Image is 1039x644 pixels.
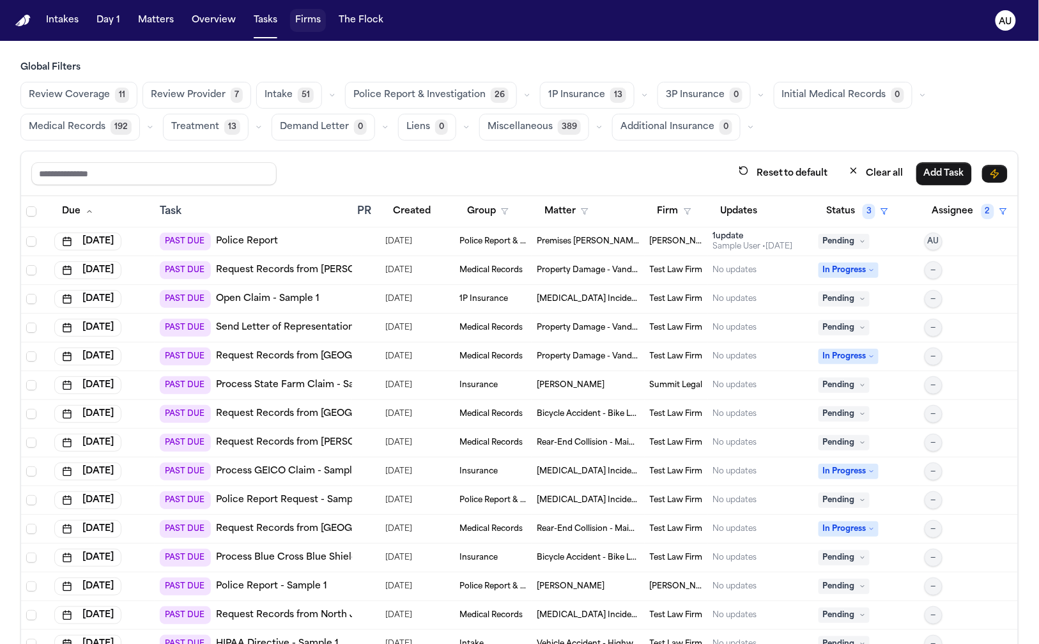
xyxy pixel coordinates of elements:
button: 1P Insurance13 [540,82,635,109]
span: 0 [720,119,732,135]
button: Demand Letter0 [272,114,375,141]
span: 0 [435,119,448,135]
button: Initial Medical Records0 [774,82,912,109]
button: Review Coverage11 [20,82,137,109]
img: Finch Logo [15,15,31,27]
span: Demand Letter [280,121,349,134]
h3: Global Filters [20,61,1019,74]
button: Treatment13 [163,114,249,141]
span: Additional Insurance [620,121,714,134]
button: Miscellaneous389 [479,114,589,141]
button: Add Task [916,162,972,185]
span: 51 [298,88,314,103]
button: 3P Insurance0 [658,82,751,109]
span: 0 [354,119,367,135]
button: Clear all [841,162,911,185]
button: Intakes [41,9,84,32]
button: Police Report & Investigation26 [345,82,517,109]
button: Medical Records192 [20,114,140,141]
button: Liens0 [398,114,456,141]
span: Treatment [171,121,219,134]
span: 389 [558,119,581,135]
button: Day 1 [91,9,125,32]
span: 11 [115,88,129,103]
button: Reset to default [731,162,836,185]
span: Miscellaneous [488,121,553,134]
span: 7 [231,88,243,103]
span: 1P Insurance [548,89,605,102]
span: Police Report & Investigation [353,89,486,102]
span: Review Coverage [29,89,110,102]
span: 13 [224,119,240,135]
span: 26 [491,88,509,103]
span: 0 [730,88,743,103]
button: The Flock [334,9,389,32]
button: Tasks [249,9,282,32]
button: Matters [133,9,179,32]
span: 192 [111,119,132,135]
span: 13 [610,88,626,103]
span: Medical Records [29,121,105,134]
button: Overview [187,9,241,32]
span: 3P Insurance [666,89,725,102]
button: Firms [290,9,326,32]
button: Review Provider7 [142,82,251,109]
span: Initial Medical Records [782,89,886,102]
span: Review Provider [151,89,226,102]
span: 0 [891,88,904,103]
button: Immediate Task [982,165,1008,183]
a: Home [15,15,31,27]
span: Liens [406,121,430,134]
button: Additional Insurance0 [612,114,741,141]
span: Intake [265,89,293,102]
button: Intake51 [256,82,322,109]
